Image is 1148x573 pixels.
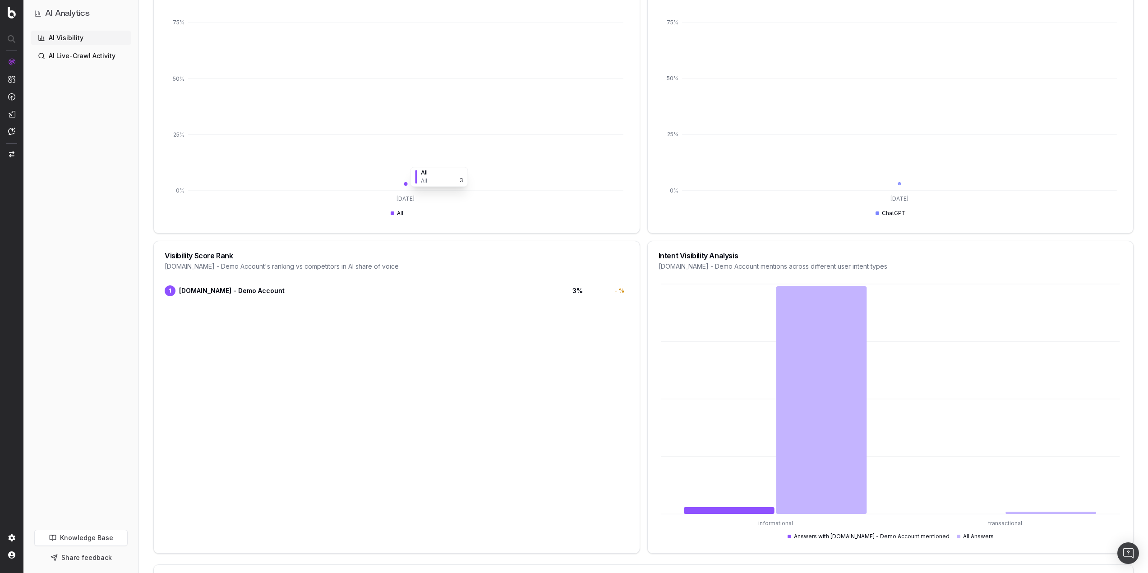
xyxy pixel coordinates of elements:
div: All Answers [957,533,994,540]
a: Knowledge Base [34,530,128,546]
img: My account [8,551,15,559]
tspan: [DATE] [396,195,415,202]
tspan: transactional [988,520,1022,527]
tspan: 75% [667,19,678,26]
div: [DOMAIN_NAME] - Demo Account 's ranking vs competitors in AI share of voice [165,262,629,271]
tspan: 75% [173,19,184,26]
img: Activation [8,93,15,101]
div: [DOMAIN_NAME] - Demo Account mentions across different user intent types [659,262,1123,271]
span: 1 [165,285,175,296]
div: Intent Visibility Analysis [659,252,1123,259]
h1: AI Analytics [45,7,90,20]
img: Setting [8,534,15,541]
tspan: 25% [667,131,678,138]
tspan: 0% [670,187,678,194]
div: ChatGPT [876,210,906,217]
div: Answers with [DOMAIN_NAME] - Demo Account mentioned [788,533,950,540]
img: Intelligence [8,75,15,83]
span: % [619,287,624,294]
tspan: 50% [173,75,184,82]
tspan: informational [758,520,793,527]
img: Switch project [9,151,14,157]
a: AI Visibility [31,31,131,45]
tspan: 50% [667,75,678,82]
button: AI Analytics [34,7,128,20]
tspan: 25% [173,131,184,138]
span: [DOMAIN_NAME] - Demo Account [179,286,285,295]
tspan: 0% [176,187,184,194]
img: Analytics [8,58,15,65]
div: Visibility Score Rank [165,252,629,259]
button: Share feedback [34,550,128,566]
img: Studio [8,110,15,118]
span: 3 % [547,286,583,295]
a: AI Live-Crawl Activity [31,49,131,63]
div: All [391,210,403,217]
img: Botify logo [8,7,16,18]
tspan: [DATE] [890,195,908,202]
img: Assist [8,128,15,135]
div: - [608,286,629,295]
div: Open Intercom Messenger [1117,542,1139,564]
